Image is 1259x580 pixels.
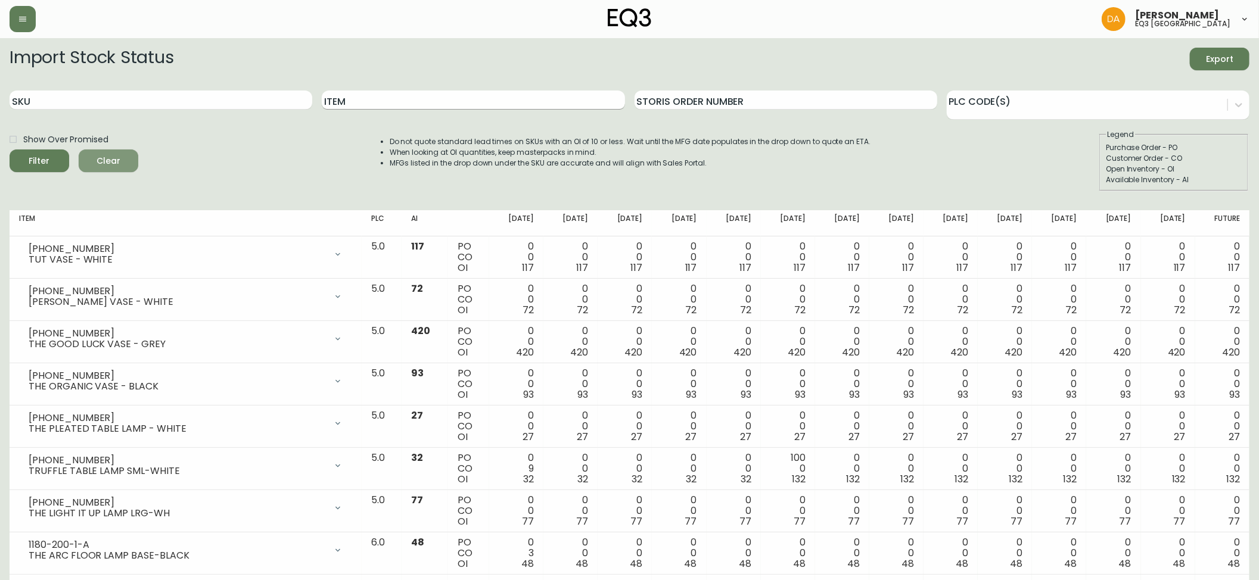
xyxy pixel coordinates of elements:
div: 0 0 [716,410,751,442]
span: 77 [902,514,914,528]
td: 6.0 [362,532,402,575]
div: 0 0 [553,283,588,316]
div: 0 0 [1096,537,1131,569]
div: 0 0 [933,326,968,358]
div: 0 0 [661,537,697,569]
div: PO CO [458,283,480,316]
div: 0 0 [716,495,751,527]
th: [DATE] [815,210,869,236]
span: 93 [741,388,751,401]
div: 1180-200-1-A [29,540,326,550]
th: Future [1195,210,1249,236]
div: 0 0 [987,410,1022,442]
button: Export [1190,48,1249,70]
div: 0 0 [1096,241,1131,273]
button: Clear [79,149,138,172]
div: 0 0 [553,453,588,485]
th: [DATE] [761,210,815,236]
div: 0 0 [1042,410,1077,442]
div: 0 0 [1151,368,1186,400]
span: 72 [957,303,968,317]
li: MFGs listed in the drop down under the SKU are accurate and will align with Sales Portal. [390,158,871,169]
th: PLC [362,210,402,236]
span: OI [458,261,468,275]
th: [DATE] [598,210,652,236]
span: 27 [411,409,423,422]
td: 5.0 [362,490,402,532]
span: 77 [848,514,860,528]
span: 72 [1229,303,1240,317]
div: 0 0 [1151,241,1186,273]
div: THE LIGHT IT UP LAMP LRG-WH [29,508,326,519]
span: 72 [577,303,588,317]
span: 48 [411,535,424,549]
span: 117 [631,261,643,275]
div: 0 0 [1151,453,1186,485]
div: 0 0 [661,410,697,442]
span: Export [1199,52,1240,67]
div: THE GOOD LUCK VASE - GREY [29,339,326,350]
span: 420 [679,345,697,359]
div: 0 0 [770,368,806,400]
div: 0 0 [879,495,914,527]
div: 0 0 [1096,453,1131,485]
span: 27 [523,430,534,444]
span: 27 [957,430,968,444]
div: 0 0 [1205,410,1240,442]
span: OI [458,303,468,317]
span: OI [458,345,468,359]
div: 1180-200-1-ATHE ARC FLOOR LAMP BASE-BLACK [19,537,352,563]
span: 93 [1229,388,1240,401]
span: 420 [1059,345,1077,359]
div: 0 0 [1151,326,1186,358]
span: 27 [903,430,914,444]
div: PO CO [458,453,480,485]
span: 27 [1120,430,1131,444]
div: 0 0 [825,495,860,527]
span: 27 [1066,430,1077,444]
div: 0 0 [933,453,968,485]
div: 0 0 [1151,410,1186,442]
div: 0 0 [1205,326,1240,358]
div: 0 0 [661,241,697,273]
div: Open Inventory - OI [1106,164,1242,174]
div: 0 0 [987,495,1022,527]
div: 0 0 [1096,326,1131,358]
div: 0 0 [879,326,914,358]
span: 77 [576,514,588,528]
span: 117 [1228,261,1240,275]
span: 72 [411,282,423,295]
span: 132 [1009,472,1022,486]
div: [PHONE_NUMBER] [29,413,326,423]
div: 0 0 [553,241,588,273]
div: 0 0 [661,283,697,316]
span: 117 [794,261,806,275]
div: 0 0 [1096,283,1131,316]
div: TRUFFLE TABLE LAMP SML-WHITE [29,466,326,476]
span: 72 [903,303,914,317]
span: 27 [632,430,643,444]
li: When looking at OI quantities, keep masterpacks in mind. [390,147,871,158]
div: 0 0 [716,326,751,358]
td: 5.0 [362,363,402,406]
div: 0 0 [770,241,806,273]
div: Available Inventory - AI [1106,174,1242,185]
span: 93 [686,388,697,401]
div: Filter [29,154,50,169]
td: 5.0 [362,406,402,448]
span: 27 [1229,430,1240,444]
span: 72 [686,303,697,317]
div: 0 0 [1096,368,1131,400]
div: 0 0 [1042,283,1077,316]
th: [DATE] [652,210,706,236]
span: 117 [522,261,534,275]
span: 77 [794,514,806,528]
div: 0 0 [1042,537,1077,569]
div: 0 0 [1042,453,1077,485]
div: 0 0 [879,368,914,400]
span: 132 [1172,472,1186,486]
div: 0 0 [1205,241,1240,273]
div: 0 0 [607,241,642,273]
span: 117 [685,261,697,275]
span: OI [458,514,468,528]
